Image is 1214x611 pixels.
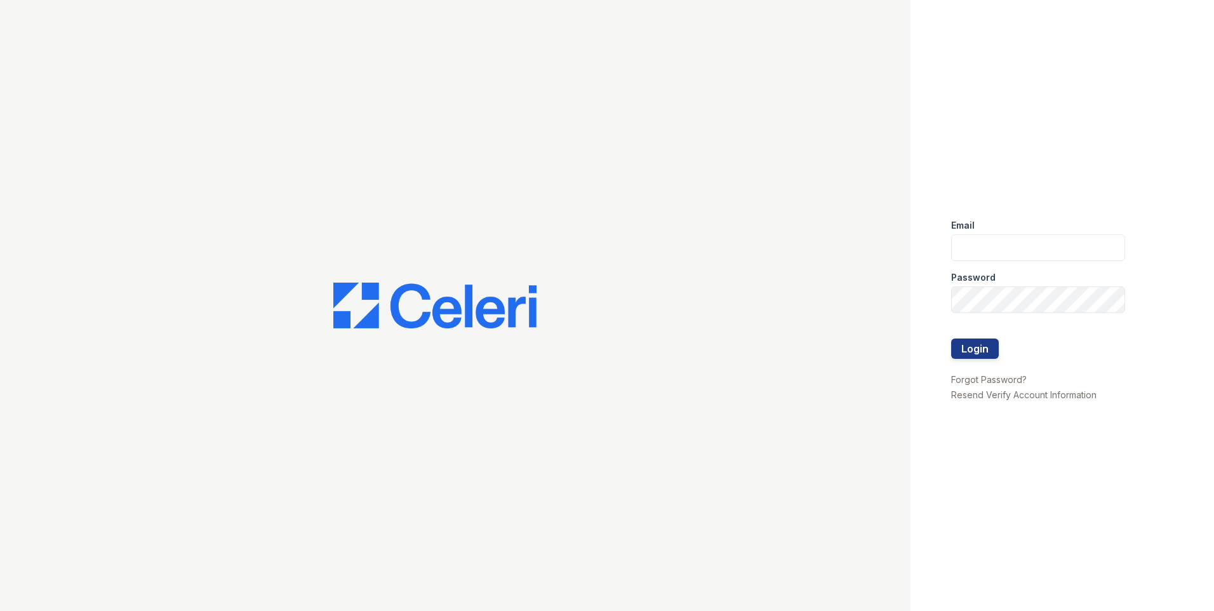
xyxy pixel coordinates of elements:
[951,219,975,232] label: Email
[951,271,996,284] label: Password
[333,283,537,328] img: CE_Logo_Blue-a8612792a0a2168367f1c8372b55b34899dd931a85d93a1a3d3e32e68fde9ad4.png
[951,389,1097,400] a: Resend Verify Account Information
[951,374,1027,385] a: Forgot Password?
[951,339,999,359] button: Login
